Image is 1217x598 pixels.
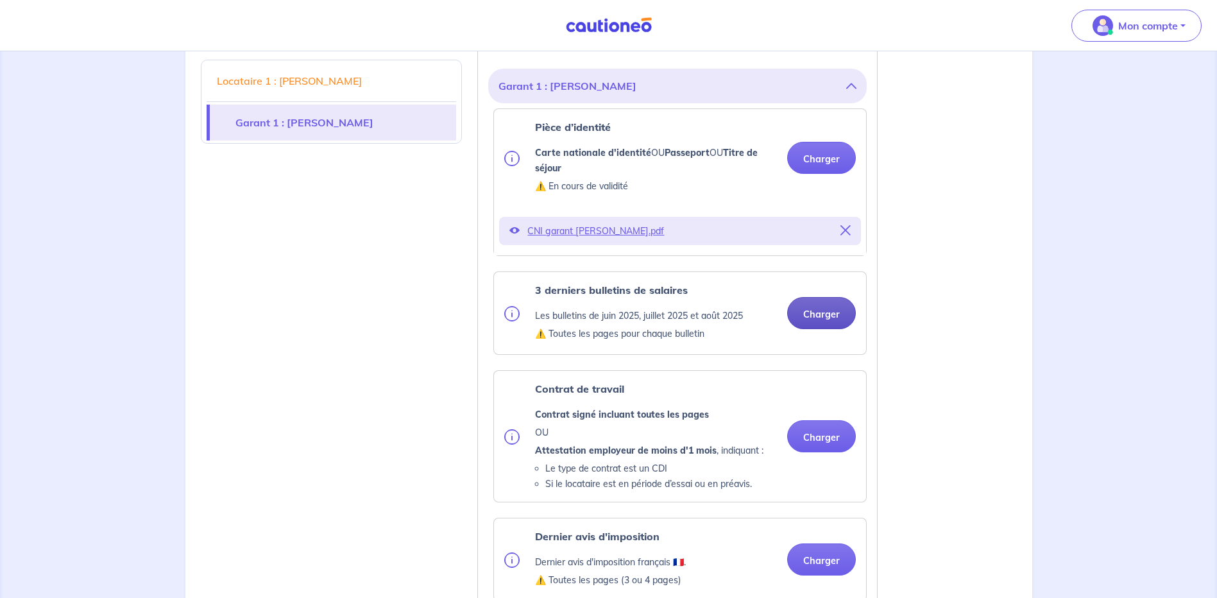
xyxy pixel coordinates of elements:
[535,147,651,158] strong: Carte nationale d'identité
[535,308,743,323] p: Les bulletins de juin 2025, juillet 2025 et août 2025
[787,420,856,452] button: Charger
[504,306,520,321] img: info.svg
[787,142,856,174] button: Charger
[504,429,520,445] img: info.svg
[535,443,763,458] p: , indiquant :
[561,17,657,33] img: Cautioneo
[1071,10,1202,42] button: illu_account_valid_menu.svgMon compte
[535,445,717,456] strong: Attestation employeur de moins d'1 mois
[545,461,763,476] li: Le type de contrat est un CDI
[840,222,851,240] button: Supprimer
[493,108,867,256] div: categoryName: national-id, userCategory: cdi
[210,105,457,141] a: Garant 1 : [PERSON_NAME]
[787,543,856,576] button: Charger
[504,552,520,568] img: info.svg
[207,63,457,99] a: Locataire 1 : [PERSON_NAME]
[1118,18,1178,33] p: Mon compte
[535,554,686,570] p: Dernier avis d'imposition français 🇫🇷.
[535,425,763,440] p: OU
[665,147,710,158] strong: Passeport
[535,178,777,194] p: ⚠️ En cours de validité
[498,74,856,98] button: Garant 1 : [PERSON_NAME]
[535,409,709,420] strong: Contrat signé incluant toutes les pages
[535,326,743,341] p: ⚠️ Toutes les pages pour chaque bulletin
[535,530,660,543] strong: Dernier avis d'imposition
[493,370,867,502] div: categoryName: employment-contract, userCategory: cdi
[787,297,856,329] button: Charger
[535,121,611,133] strong: Pièce d’identité
[493,271,867,355] div: categoryName: pay-slip, userCategory: cdi
[535,145,777,176] p: OU OU
[509,222,520,240] button: Voir
[545,476,763,491] li: Si le locataire est en période d’essai ou en préavis.
[1093,15,1113,36] img: illu_account_valid_menu.svg
[535,284,688,296] strong: 3 derniers bulletins de salaires
[535,382,624,395] strong: Contrat de travail
[504,151,520,166] img: info.svg
[527,222,833,240] p: CNI garant [PERSON_NAME].pdf
[535,572,686,588] p: ⚠️ Toutes les pages (3 ou 4 pages)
